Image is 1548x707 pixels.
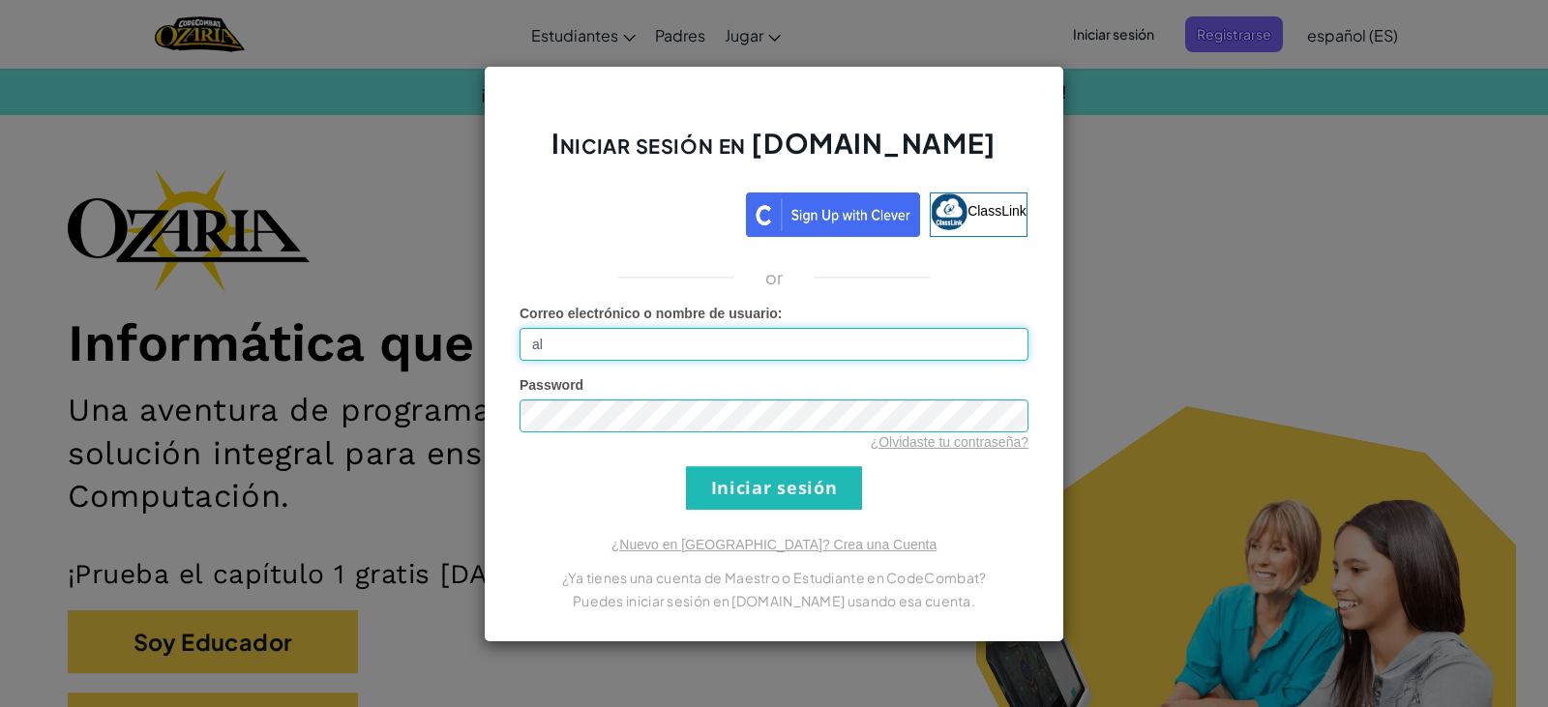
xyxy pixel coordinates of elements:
p: Puedes iniciar sesión en [DOMAIN_NAME] usando esa cuenta. [520,589,1028,612]
a: ¿Nuevo en [GEOGRAPHIC_DATA]? Crea una Cuenta [611,537,937,552]
h2: Iniciar sesión en [DOMAIN_NAME] [520,125,1028,181]
input: Iniciar sesión [686,466,862,510]
img: clever_sso_button@2x.png [746,192,920,237]
img: classlink-logo-small.png [931,193,967,230]
p: ¿Ya tienes una cuenta de Maestro o Estudiante en CodeCombat? [520,566,1028,589]
iframe: Botón Iniciar sesión con Google [511,191,746,233]
span: ClassLink [967,202,1027,218]
p: or [765,266,784,289]
span: Correo electrónico o nombre de usuario [520,306,778,321]
span: Password [520,377,583,393]
a: ¿Olvidaste tu contraseña? [871,434,1028,450]
label: : [520,304,783,323]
